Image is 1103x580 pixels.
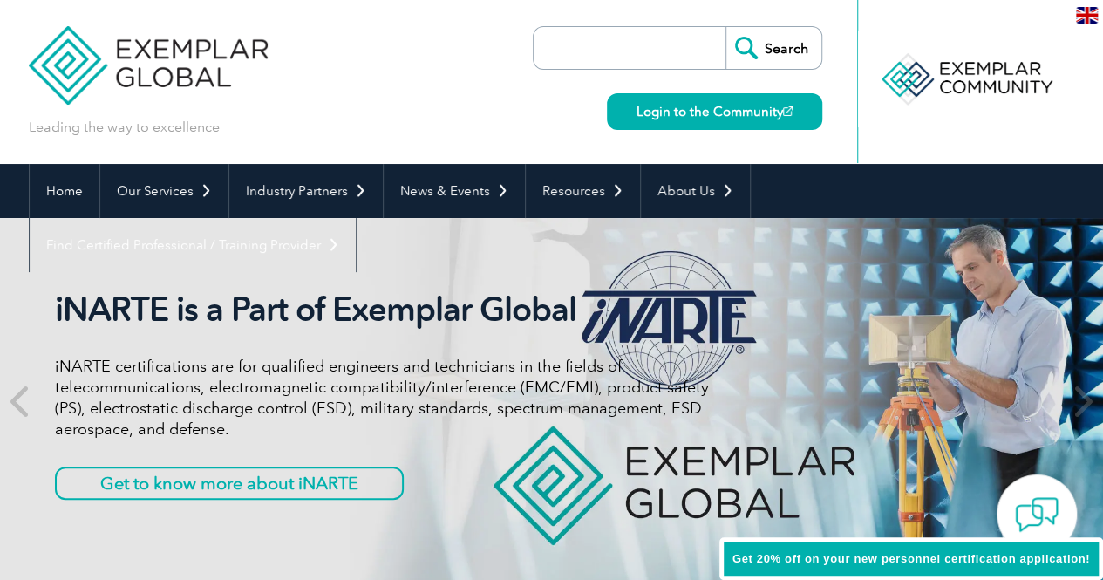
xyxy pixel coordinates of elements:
a: News & Events [384,164,525,218]
img: contact-chat.png [1015,493,1059,536]
a: Our Services [100,164,228,218]
img: open_square.png [783,106,793,116]
span: Get 20% off on your new personnel certification application! [732,552,1090,565]
p: Leading the way to excellence [29,118,220,137]
a: Home [30,164,99,218]
a: About Us [641,164,750,218]
a: Login to the Community [607,93,822,130]
img: en [1076,7,1098,24]
a: Resources [526,164,640,218]
h2: iNARTE is a Part of Exemplar Global [55,290,709,330]
p: iNARTE certifications are for qualified engineers and technicians in the fields of telecommunicat... [55,356,709,440]
a: Industry Partners [229,164,383,218]
a: Find Certified Professional / Training Provider [30,218,356,272]
input: Search [725,27,821,69]
a: Get to know more about iNARTE [55,467,404,500]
